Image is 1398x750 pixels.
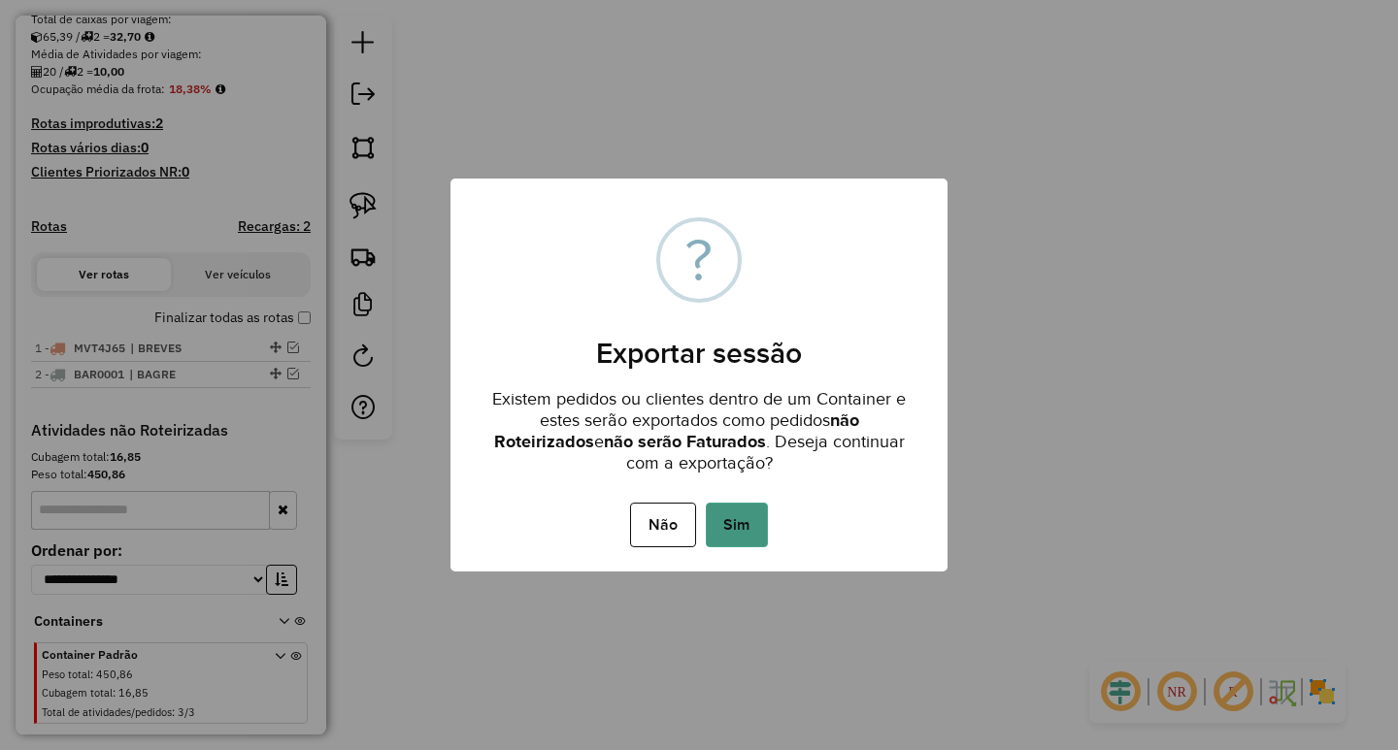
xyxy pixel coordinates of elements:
button: Não [630,503,695,547]
h2: Exportar sessão [450,312,948,371]
div: Existem pedidos ou clientes dentro de um Container e estes serão exportados como pedidos e . Dese... [450,371,948,478]
strong: não Roteirizados [494,410,859,451]
div: ? [685,221,713,299]
button: Sim [706,503,768,547]
strong: não serão Faturados [604,432,766,451]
